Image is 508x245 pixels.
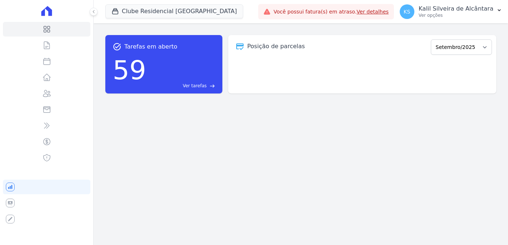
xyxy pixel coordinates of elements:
a: Ver detalhes [357,9,389,15]
span: Tarefas em aberto [124,42,177,51]
div: 59 [113,51,146,89]
button: Clube Residencial [GEOGRAPHIC_DATA] [105,4,243,18]
span: Ver tarefas [183,83,207,89]
a: Ver tarefas east [149,83,215,89]
span: Você possui fatura(s) em atraso. [274,8,389,16]
div: Posição de parcelas [247,42,305,51]
span: east [210,83,215,89]
span: KS [404,9,410,14]
p: Kalil Silveira de Alcântara [419,5,493,12]
p: Ver opções [419,12,493,18]
span: task_alt [113,42,121,51]
button: KS Kalil Silveira de Alcântara Ver opções [394,1,508,22]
